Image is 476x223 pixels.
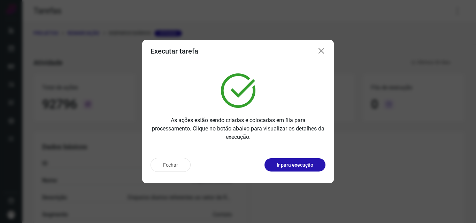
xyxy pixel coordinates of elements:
h3: Executar tarefa [151,47,198,55]
button: Ir para execução [264,158,325,172]
button: Fechar [151,158,191,172]
p: Ir para execução [277,161,313,169]
img: verified.svg [221,73,255,108]
p: As ações estão sendo criadas e colocadas em fila para processamento. Clique no botão abaixo para ... [151,116,325,141]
